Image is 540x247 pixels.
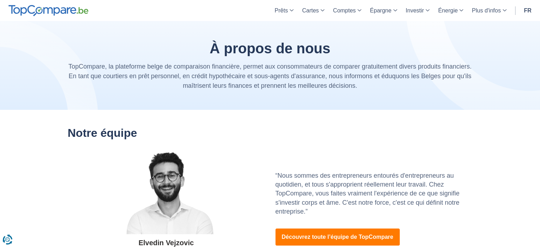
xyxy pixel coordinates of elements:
[68,41,473,56] h1: À propos de nous
[109,150,223,234] img: Elvedin Vejzovic
[68,127,473,139] h2: Notre équipe
[276,229,400,246] a: Découvrez toute l’équipe de TopCompare
[68,62,473,91] p: TopCompare, la plateforme belge de comparaison financière, permet aux consommateurs de comparer g...
[9,5,88,16] img: TopCompare
[276,171,473,216] p: “Nous sommes des entrepreneurs entourés d'entrepreneurs au quotidien, et tous s'approprient réell...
